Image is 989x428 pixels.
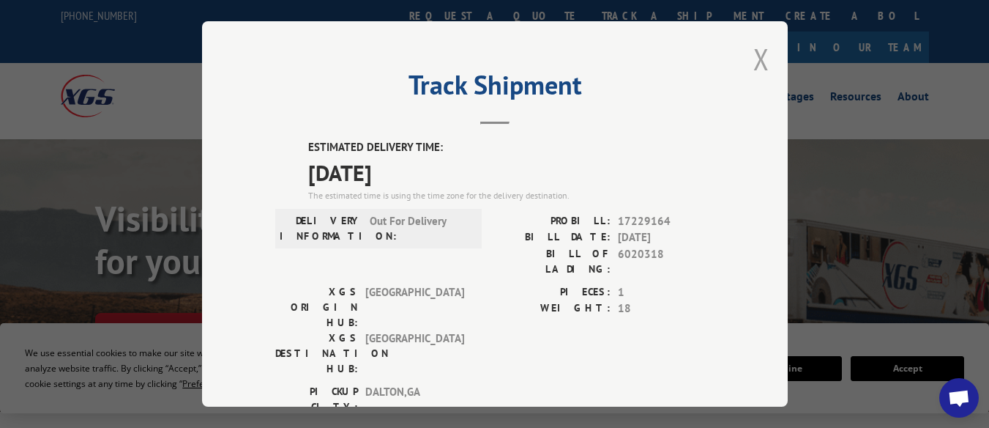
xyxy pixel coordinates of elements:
[495,246,611,277] label: BILL OF LADING:
[939,378,979,418] div: Open chat
[365,331,464,377] span: [GEOGRAPHIC_DATA]
[365,284,464,331] span: [GEOGRAPHIC_DATA]
[618,284,714,301] span: 1
[618,229,714,246] span: [DATE]
[618,300,714,317] span: 18
[280,213,362,244] label: DELIVERY INFORMATION:
[370,213,469,244] span: Out For Delivery
[308,189,714,202] div: The estimated time is using the time zone for the delivery destination.
[275,284,358,331] label: XGS ORIGIN HUB:
[618,246,714,277] span: 6020318
[275,384,358,415] label: PICKUP CITY:
[275,75,714,103] h2: Track Shipment
[495,284,611,301] label: PIECES:
[753,40,769,78] button: Close modal
[495,213,611,230] label: PROBILL:
[275,331,358,377] label: XGS DESTINATION HUB:
[308,139,714,156] label: ESTIMATED DELIVERY TIME:
[495,229,611,246] label: BILL DATE:
[308,156,714,189] span: [DATE]
[618,213,714,230] span: 17229164
[365,384,464,415] span: DALTON , GA
[495,300,611,317] label: WEIGHT:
